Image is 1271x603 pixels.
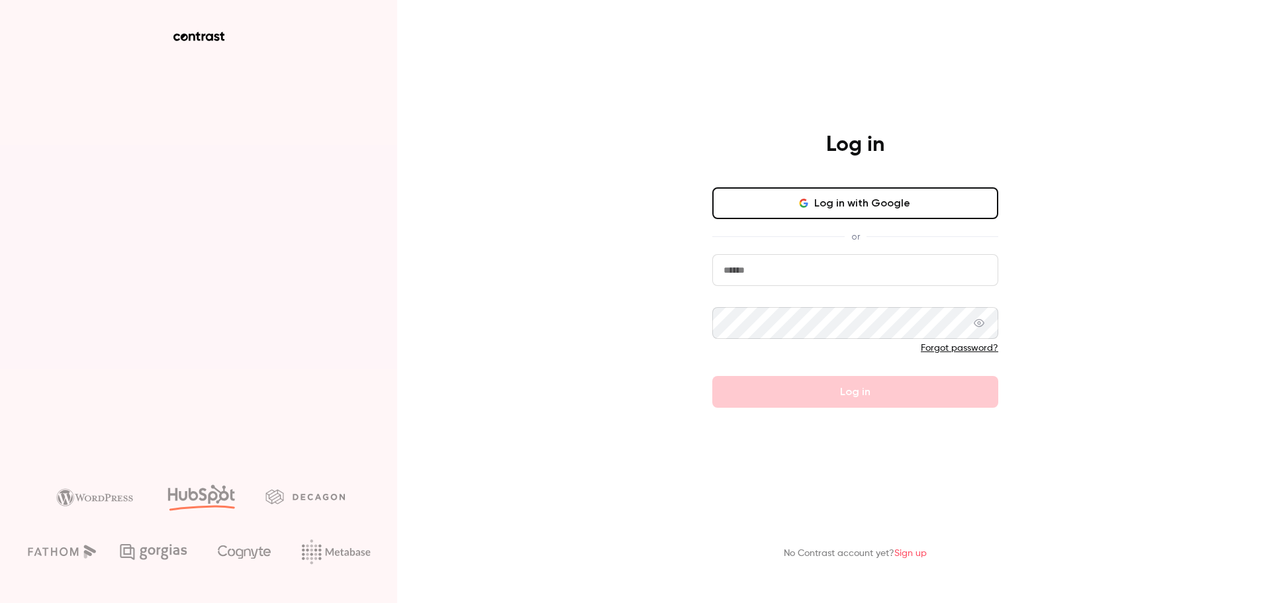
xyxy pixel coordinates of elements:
[712,187,998,219] button: Log in with Google
[921,344,998,353] a: Forgot password?
[894,549,927,558] a: Sign up
[784,547,927,561] p: No Contrast account yet?
[265,489,345,504] img: decagon
[826,132,884,158] h4: Log in
[845,230,867,244] span: or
